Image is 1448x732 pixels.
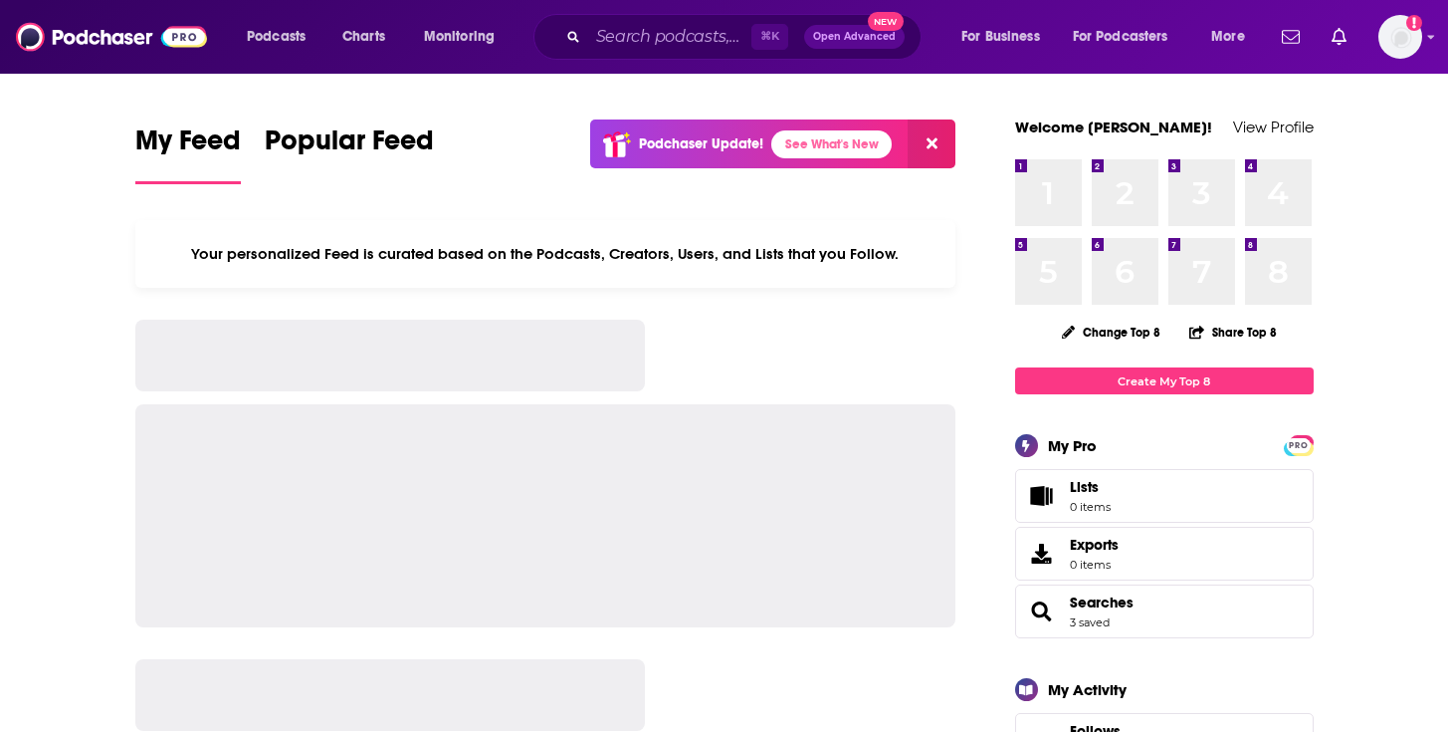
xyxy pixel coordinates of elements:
[424,23,495,51] span: Monitoring
[265,123,434,169] span: Popular Feed
[1015,367,1314,394] a: Create My Top 8
[1022,540,1062,568] span: Exports
[771,130,892,158] a: See What's New
[1197,21,1270,53] button: open menu
[639,135,763,152] p: Podchaser Update!
[135,123,241,184] a: My Feed
[1188,313,1278,352] button: Share Top 8
[1022,482,1062,510] span: Lists
[1287,438,1311,453] span: PRO
[868,12,904,31] span: New
[1048,680,1127,699] div: My Activity
[1070,478,1099,496] span: Lists
[1015,469,1314,523] a: Lists
[1022,598,1062,625] a: Searches
[1406,15,1422,31] svg: Add a profile image
[1073,23,1168,51] span: For Podcasters
[247,23,306,51] span: Podcasts
[1378,15,1422,59] img: User Profile
[1070,558,1119,572] span: 0 items
[947,21,1065,53] button: open menu
[961,23,1040,51] span: For Business
[1378,15,1422,59] span: Logged in as sophiak
[1048,436,1097,455] div: My Pro
[1324,20,1354,54] a: Show notifications dropdown
[1060,21,1197,53] button: open menu
[804,25,905,49] button: Open AdvancedNew
[813,32,896,42] span: Open Advanced
[342,23,385,51] span: Charts
[1233,118,1314,136] a: View Profile
[751,24,788,50] span: ⌘ K
[410,21,520,53] button: open menu
[588,21,751,53] input: Search podcasts, credits, & more...
[1378,15,1422,59] button: Show profile menu
[1287,437,1311,452] a: PRO
[1070,478,1111,496] span: Lists
[1015,118,1212,136] a: Welcome [PERSON_NAME]!
[135,123,241,169] span: My Feed
[1070,615,1110,629] a: 3 saved
[1274,20,1308,54] a: Show notifications dropdown
[1015,527,1314,581] a: Exports
[552,14,940,60] div: Search podcasts, credits, & more...
[1070,536,1119,554] span: Exports
[16,18,207,56] img: Podchaser - Follow, Share and Rate Podcasts
[1070,500,1111,514] span: 0 items
[1070,594,1134,611] a: Searches
[265,123,434,184] a: Popular Feed
[1050,320,1173,345] button: Change Top 8
[135,220,956,288] div: Your personalized Feed is curated based on the Podcasts, Creators, Users, and Lists that you Follow.
[1211,23,1245,51] span: More
[329,21,397,53] a: Charts
[233,21,331,53] button: open menu
[1015,585,1314,638] span: Searches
